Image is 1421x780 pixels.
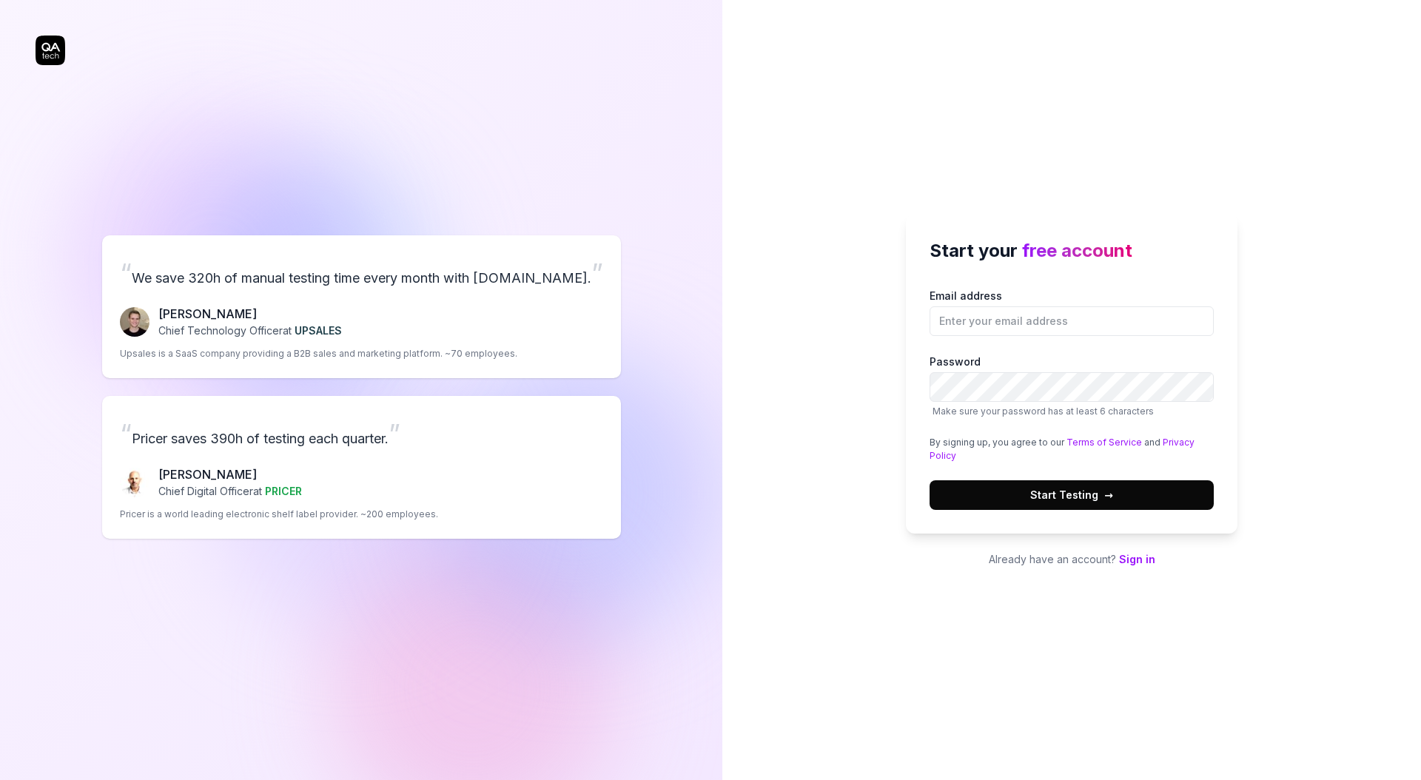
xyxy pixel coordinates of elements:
[930,354,1214,418] label: Password
[158,483,302,499] p: Chief Digital Officer at
[158,465,302,483] p: [PERSON_NAME]
[120,417,132,450] span: “
[158,305,342,323] p: [PERSON_NAME]
[930,372,1214,402] input: PasswordMake sure your password has at least 6 characters
[1022,240,1132,261] span: free account
[295,324,342,337] span: UPSALES
[120,347,517,360] p: Upsales is a SaaS company providing a B2B sales and marketing platform. ~70 employees.
[930,480,1214,510] button: Start Testing→
[158,323,342,338] p: Chief Technology Officer at
[120,508,438,521] p: Pricer is a world leading electronic shelf label provider. ~200 employees.
[120,307,150,337] img: Fredrik Seidl
[120,257,132,289] span: “
[930,306,1214,336] input: Email address
[102,235,621,378] a: “We save 320h of manual testing time every month with [DOMAIN_NAME].”Fredrik Seidl[PERSON_NAME]Ch...
[1066,437,1142,448] a: Terms of Service
[1119,553,1155,565] a: Sign in
[591,257,603,289] span: ”
[906,551,1237,567] p: Already have an account?
[930,437,1195,461] a: Privacy Policy
[102,396,621,539] a: “Pricer saves 390h of testing each quarter.”Chris Chalkitis[PERSON_NAME]Chief Digital Officerat P...
[389,417,400,450] span: ”
[1104,487,1113,502] span: →
[120,414,603,454] p: Pricer saves 390h of testing each quarter.
[120,253,603,293] p: We save 320h of manual testing time every month with [DOMAIN_NAME].
[933,406,1154,417] span: Make sure your password has at least 6 characters
[930,436,1214,463] div: By signing up, you agree to our and
[120,468,150,497] img: Chris Chalkitis
[930,238,1214,264] h2: Start your
[265,485,302,497] span: PRICER
[930,288,1214,336] label: Email address
[1030,487,1113,502] span: Start Testing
